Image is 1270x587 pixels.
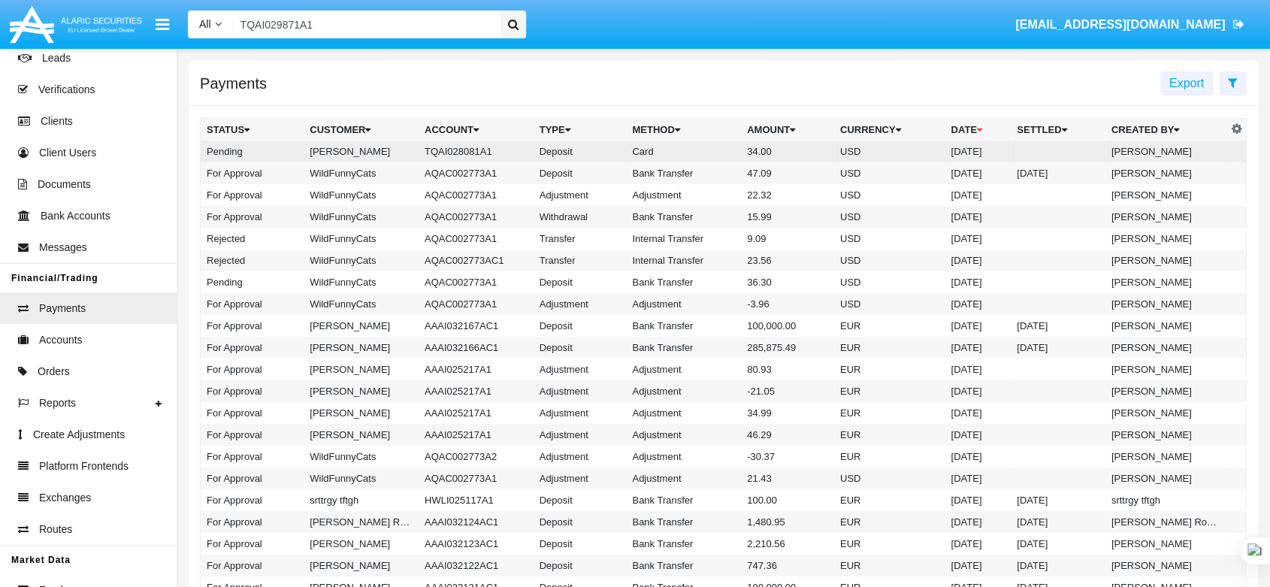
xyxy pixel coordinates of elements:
[304,271,419,293] td: WildFunnyCats
[741,250,834,271] td: 23.56
[1015,18,1225,31] span: [EMAIL_ADDRESS][DOMAIN_NAME]
[945,380,1011,402] td: [DATE]
[201,184,304,206] td: For Approval
[419,271,534,293] td: AQAC002773A1
[201,446,304,467] td: For Approval
[741,271,834,293] td: 36.30
[741,293,834,315] td: -3.96
[741,337,834,359] td: 285,875.49
[304,489,419,511] td: srttrgy tftgh
[1169,77,1204,89] span: Export
[741,380,834,402] td: -21.05
[834,184,945,206] td: USD
[201,489,304,511] td: For Approval
[534,380,627,402] td: Adjustment
[201,162,304,184] td: For Approval
[741,206,834,228] td: 15.99
[945,467,1011,489] td: [DATE]
[534,228,627,250] td: Transfer
[534,424,627,446] td: Adjustment
[534,250,627,271] td: Transfer
[39,145,96,161] span: Client Users
[1011,119,1105,141] th: Settled
[945,250,1011,271] td: [DATE]
[419,206,534,228] td: AQAC002773A1
[626,271,741,293] td: Bank Transfer
[419,402,534,424] td: AAAI025217A1
[626,555,741,576] td: Bank Transfer
[626,467,741,489] td: Adjustment
[304,467,419,489] td: WildFunnyCats
[945,555,1011,576] td: [DATE]
[1011,489,1105,511] td: [DATE]
[38,177,91,192] span: Documents
[626,533,741,555] td: Bank Transfer
[188,17,233,32] a: All
[419,446,534,467] td: AQAC002773A2
[201,119,304,141] th: Status
[1105,250,1228,271] td: [PERSON_NAME]
[834,141,945,162] td: USD
[834,446,945,467] td: EUR
[1011,315,1105,337] td: [DATE]
[39,522,72,537] span: Routes
[945,359,1011,380] td: [DATE]
[534,315,627,337] td: Deposit
[304,293,419,315] td: WildFunnyCats
[741,162,834,184] td: 47.09
[626,119,741,141] th: Method
[1105,380,1228,402] td: [PERSON_NAME]
[419,533,534,555] td: AAAI032123AC1
[201,424,304,446] td: For Approval
[626,162,741,184] td: Bank Transfer
[1008,4,1251,46] a: [EMAIL_ADDRESS][DOMAIN_NAME]
[419,184,534,206] td: AQAC002773A1
[534,293,627,315] td: Adjustment
[834,511,945,533] td: EUR
[834,402,945,424] td: EUR
[834,359,945,380] td: EUR
[419,293,534,315] td: AQAC002773A1
[945,315,1011,337] td: [DATE]
[741,402,834,424] td: 34.99
[304,206,419,228] td: WildFunnyCats
[1105,424,1228,446] td: [PERSON_NAME]
[945,184,1011,206] td: [DATE]
[199,18,211,30] span: All
[1105,467,1228,489] td: [PERSON_NAME]
[534,402,627,424] td: Adjustment
[534,533,627,555] td: Deposit
[419,489,534,511] td: HWLI025117A1
[419,467,534,489] td: AQAC002773A1
[1105,271,1228,293] td: [PERSON_NAME]
[945,489,1011,511] td: [DATE]
[419,250,534,271] td: AQAC002773AC1
[741,141,834,162] td: 34.00
[419,424,534,446] td: AAAI025217A1
[1105,533,1228,555] td: [PERSON_NAME]
[39,490,91,506] span: Exchanges
[741,467,834,489] td: 21.43
[1105,489,1228,511] td: srttrgy tftgh
[201,380,304,402] td: For Approval
[201,555,304,576] td: For Approval
[1105,141,1228,162] td: [PERSON_NAME]
[41,113,73,129] span: Clients
[8,2,144,47] img: Logo image
[304,184,419,206] td: WildFunnyCats
[419,359,534,380] td: AAAI025217A1
[201,337,304,359] td: For Approval
[39,240,87,256] span: Messages
[38,82,95,98] span: Verifications
[741,315,834,337] td: 100,000.00
[945,533,1011,555] td: [DATE]
[39,395,76,411] span: Reports
[741,184,834,206] td: 22.32
[419,162,534,184] td: AQAC002773A1
[304,162,419,184] td: WildFunnyCats
[1105,359,1228,380] td: [PERSON_NAME]
[834,119,945,141] th: Currency
[626,359,741,380] td: Adjustment
[534,162,627,184] td: Deposit
[304,119,419,141] th: Customer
